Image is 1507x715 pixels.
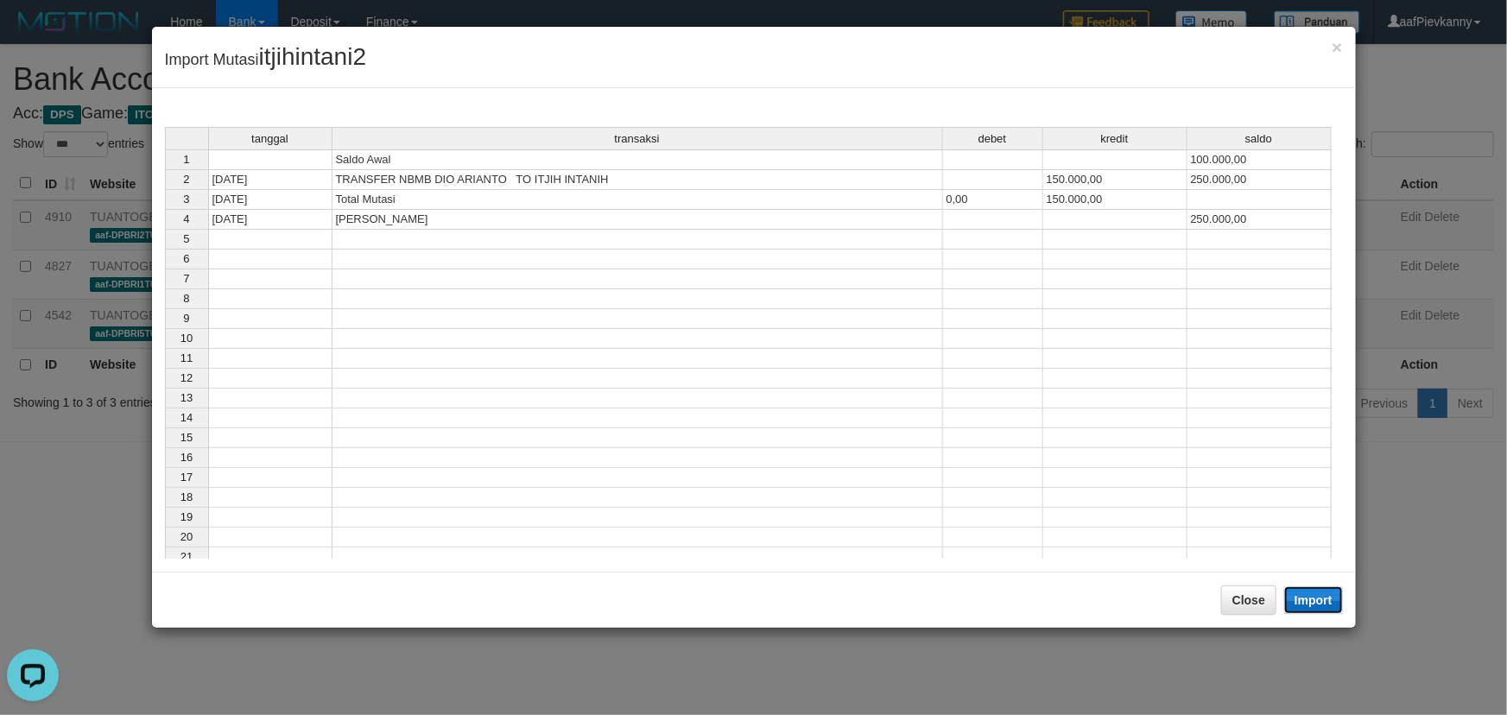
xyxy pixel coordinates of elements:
span: 21 [180,550,193,563]
td: [DATE] [208,190,332,210]
span: 10 [180,332,193,345]
td: 100.000,00 [1187,149,1332,170]
span: 5 [183,232,189,245]
span: transaksi [614,133,659,145]
span: kredit [1101,133,1129,145]
span: itjihintani2 [259,43,367,70]
span: debet [978,133,1007,145]
span: 9 [183,312,189,325]
span: 1 [183,153,189,166]
th: Select whole grid [165,127,208,149]
td: [DATE] [208,170,332,190]
td: TRANSFER NBMB DIO ARIANTO TO ITJIH INTANIH [332,170,943,190]
span: 17 [180,471,193,484]
span: 2 [183,173,189,186]
span: 12 [180,371,193,384]
td: 150.000,00 [1043,190,1187,210]
span: 8 [183,292,189,305]
button: Import [1284,586,1343,614]
td: 0,00 [943,190,1043,210]
span: saldo [1245,133,1272,145]
span: 19 [180,510,193,523]
span: tanggal [251,133,288,145]
button: Close [1332,38,1342,56]
span: 13 [180,391,193,404]
span: 14 [180,411,193,424]
span: 16 [180,451,193,464]
span: 20 [180,530,193,543]
td: [PERSON_NAME] [332,210,943,230]
span: 6 [183,252,189,265]
span: × [1332,37,1342,57]
button: Close [1221,585,1276,615]
td: [DATE] [208,210,332,230]
td: 250.000,00 [1187,170,1332,190]
td: Saldo Awal [332,149,943,170]
span: 11 [180,351,193,364]
span: 7 [183,272,189,285]
span: Import Mutasi [165,51,367,68]
span: 4 [183,212,189,225]
span: 3 [183,193,189,206]
span: 18 [180,490,193,503]
span: 15 [180,431,193,444]
td: 250.000,00 [1187,210,1332,230]
td: 150.000,00 [1043,170,1187,190]
button: Open LiveChat chat widget [7,7,59,59]
td: Total Mutasi [332,190,943,210]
